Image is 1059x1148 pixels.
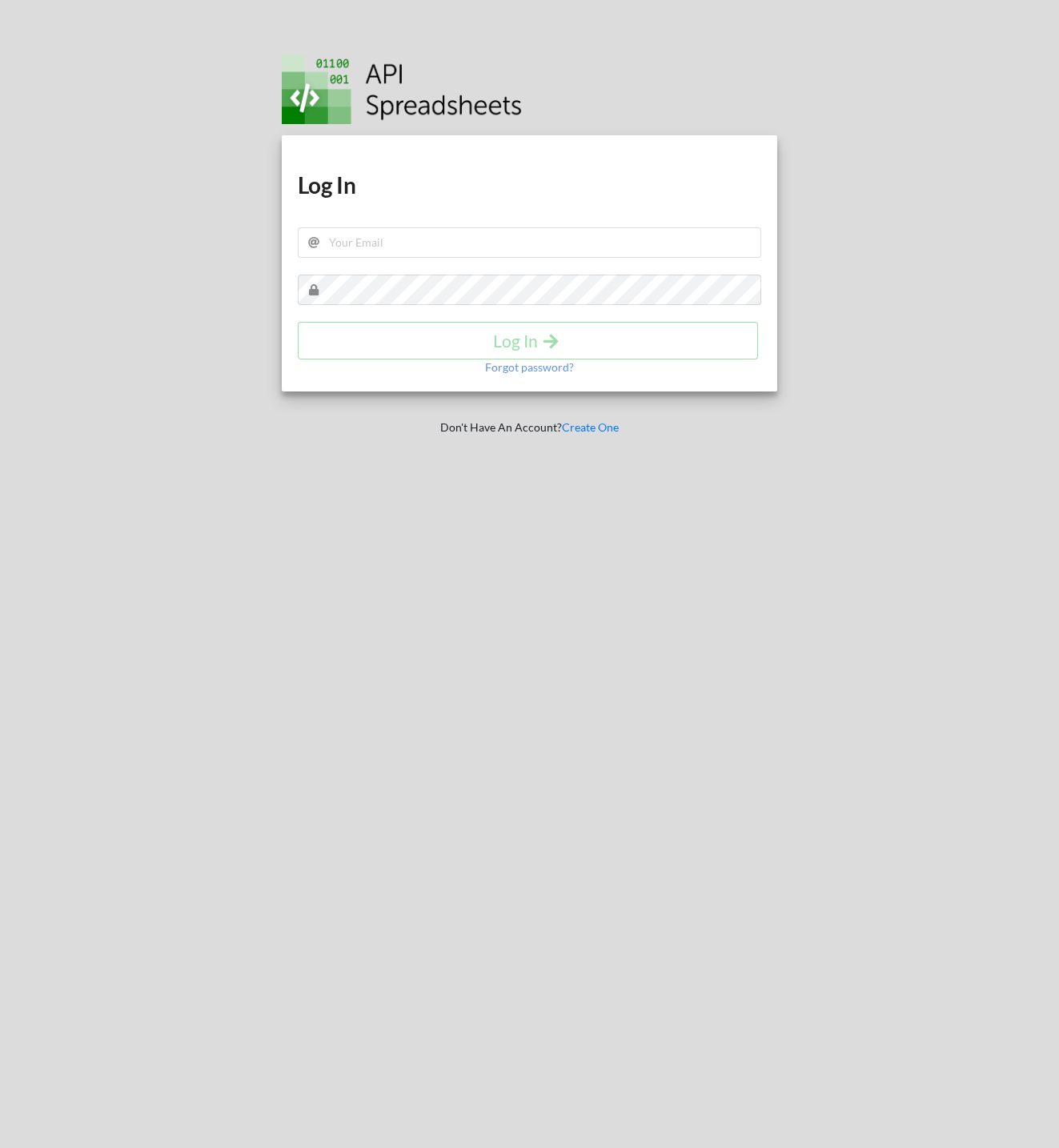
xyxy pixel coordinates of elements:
[271,419,788,436] p: Don't Have An Account?
[485,359,574,375] p: Forgot password?
[562,420,619,434] a: Create One
[282,54,522,124] img: Logo.png
[298,171,761,199] h1: Log In
[298,227,761,258] input: Your Email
